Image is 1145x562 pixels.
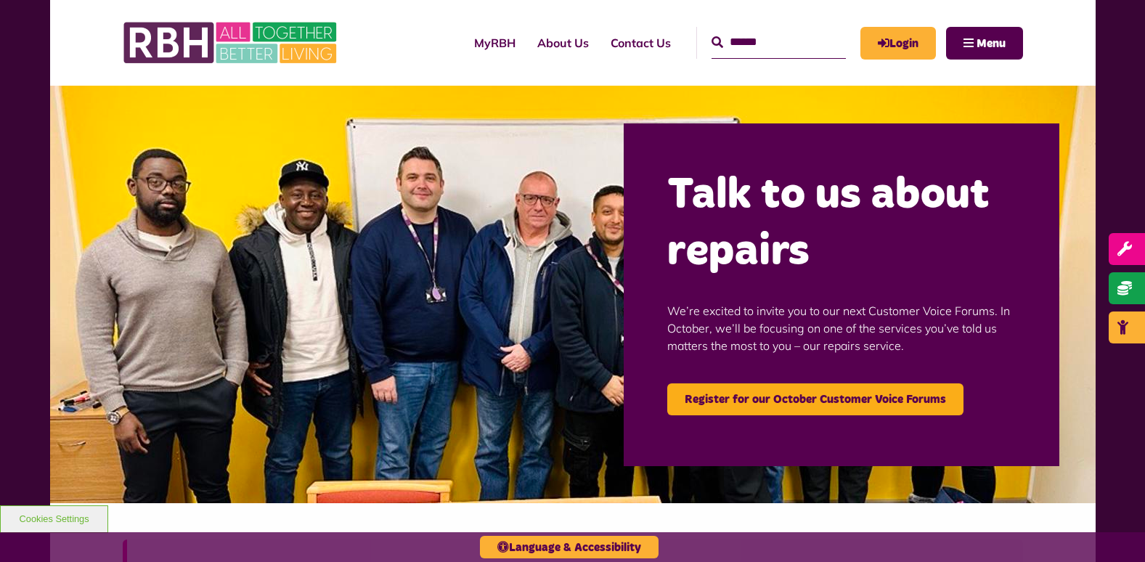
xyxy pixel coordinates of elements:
[667,167,1016,280] h2: Talk to us about repairs
[977,38,1006,49] span: Menu
[667,383,963,415] a: Register for our October Customer Voice Forums
[860,27,936,60] a: MyRBH
[50,86,1096,503] img: Group photo of customers and colleagues at the Lighthouse Project
[463,23,526,62] a: MyRBH
[123,15,341,71] img: RBH
[1080,497,1145,562] iframe: Netcall Web Assistant for live chat
[526,23,600,62] a: About Us
[480,536,659,558] button: Language & Accessibility
[600,23,682,62] a: Contact Us
[667,280,1016,376] p: We’re excited to invite you to our next Customer Voice Forums. In October, we’ll be focusing on o...
[946,27,1023,60] button: Navigation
